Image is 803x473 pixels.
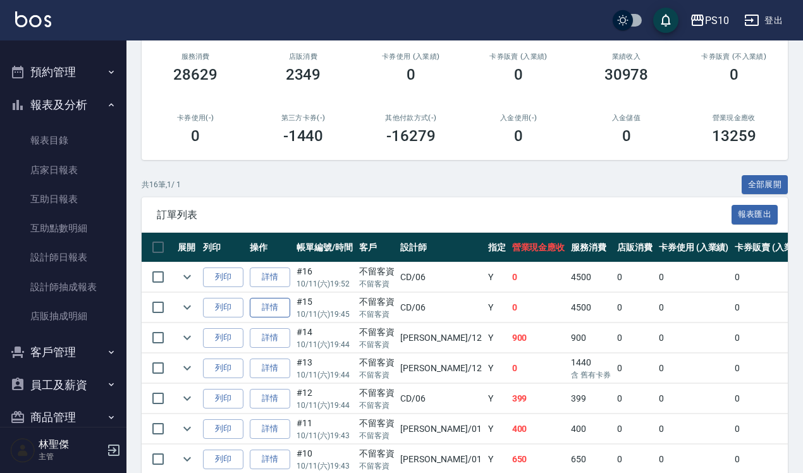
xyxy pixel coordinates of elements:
[203,328,243,348] button: 列印
[250,359,290,378] a: 詳情
[359,386,395,400] div: 不留客資
[293,353,356,383] td: #13
[614,293,656,322] td: 0
[5,156,121,185] a: 店家日報表
[397,293,484,322] td: CD /06
[509,233,568,262] th: 營業現金應收
[732,205,778,224] button: 報表匯出
[614,353,656,383] td: 0
[359,417,395,430] div: 不留客資
[509,262,568,292] td: 0
[614,323,656,353] td: 0
[732,208,778,220] a: 報表匯出
[480,114,557,122] h2: 入金使用(-)
[485,384,509,414] td: Y
[587,114,665,122] h2: 入金儲值
[359,339,395,350] p: 不留客資
[696,52,773,61] h2: 卡券販賣 (不入業績)
[372,114,450,122] h2: 其他付款方式(-)
[730,66,739,83] h3: 0
[5,89,121,121] button: 報表及分析
[696,114,773,122] h2: 營業現金應收
[39,451,103,462] p: 主管
[568,293,614,322] td: 4500
[656,384,732,414] td: 0
[293,323,356,353] td: #14
[485,262,509,292] td: Y
[397,414,484,444] td: [PERSON_NAME] /01
[568,414,614,444] td: 400
[359,369,395,381] p: 不留客資
[5,369,121,402] button: 員工及薪資
[250,419,290,439] a: 詳情
[293,384,356,414] td: #12
[247,233,293,262] th: 操作
[739,9,788,32] button: 登出
[200,233,247,262] th: 列印
[656,414,732,444] td: 0
[157,52,234,61] h3: 服務消費
[372,52,450,61] h2: 卡券使用 (入業績)
[5,56,121,89] button: 預約管理
[286,66,321,83] h3: 2349
[514,66,523,83] h3: 0
[614,384,656,414] td: 0
[359,430,395,441] p: 不留客資
[178,267,197,286] button: expand row
[178,419,197,438] button: expand row
[203,450,243,469] button: 列印
[485,323,509,353] td: Y
[614,414,656,444] td: 0
[173,66,218,83] h3: 28629
[509,353,568,383] td: 0
[250,328,290,348] a: 詳情
[568,233,614,262] th: 服務消費
[359,278,395,290] p: 不留客資
[705,13,729,28] div: PS10
[297,369,353,381] p: 10/11 (六) 19:44
[485,353,509,383] td: Y
[359,265,395,278] div: 不留客資
[568,384,614,414] td: 399
[656,293,732,322] td: 0
[509,293,568,322] td: 0
[5,214,121,243] a: 互助點數明細
[293,233,356,262] th: 帳單編號/時間
[142,179,181,190] p: 共 16 筆, 1 / 1
[568,262,614,292] td: 4500
[15,11,51,27] img: Logo
[514,127,523,145] h3: 0
[203,267,243,287] button: 列印
[359,309,395,320] p: 不留客資
[397,384,484,414] td: CD /06
[297,278,353,290] p: 10/11 (六) 19:52
[604,66,649,83] h3: 30978
[656,323,732,353] td: 0
[297,309,353,320] p: 10/11 (六) 19:45
[178,298,197,317] button: expand row
[356,233,398,262] th: 客戶
[397,353,484,383] td: [PERSON_NAME] /12
[293,293,356,322] td: #15
[297,339,353,350] p: 10/11 (六) 19:44
[203,389,243,408] button: 列印
[175,233,200,262] th: 展開
[5,302,121,331] a: 店販抽成明細
[203,359,243,378] button: 列印
[397,323,484,353] td: [PERSON_NAME] /12
[297,460,353,472] p: 10/11 (六) 19:43
[157,114,234,122] h2: 卡券使用(-)
[485,293,509,322] td: Y
[568,323,614,353] td: 900
[359,326,395,339] div: 不留客資
[359,295,395,309] div: 不留客資
[712,127,756,145] h3: 13259
[297,430,353,441] p: 10/11 (六) 19:43
[5,185,121,214] a: 互助日報表
[485,414,509,444] td: Y
[685,8,734,34] button: PS10
[656,353,732,383] td: 0
[568,353,614,383] td: 1440
[178,389,197,408] button: expand row
[5,401,121,434] button: 商品管理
